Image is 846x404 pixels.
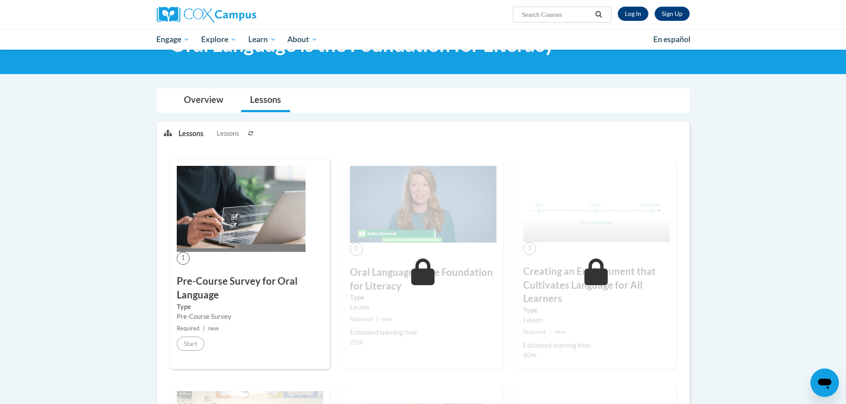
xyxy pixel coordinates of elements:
[157,7,256,23] img: Cox Campus
[810,369,839,397] iframe: Button to launch messaging window
[177,275,323,302] h3: Pre-Course Survey for Oral Language
[350,316,373,322] span: Required
[350,302,496,312] div: Lesson
[523,265,670,306] h3: Creating an Environment that Cultivates Language for All Learners
[521,9,592,20] input: Search Courses
[157,7,326,23] a: Cox Campus
[179,129,203,138] p: Lessons
[523,315,670,325] div: Lesson
[350,166,496,243] img: Course Image
[549,329,551,335] span: |
[592,9,605,20] button: Search
[523,351,536,359] span: 40m
[653,35,691,44] span: En español
[523,341,670,350] div: Estimated learning time:
[523,329,546,335] span: Required
[177,252,190,265] span: 1
[523,242,536,255] span: 3
[350,293,496,302] label: Type
[175,89,232,112] a: Overview
[177,325,199,332] span: Required
[282,29,323,50] a: About
[177,312,323,322] div: Pre-Course Survey
[523,166,670,242] img: Course Image
[350,243,363,255] span: 2
[523,306,670,315] label: Type
[287,34,318,45] span: About
[208,325,219,332] span: new
[350,338,363,346] span: 25m
[151,29,196,50] a: Engage
[203,325,205,332] span: |
[177,302,323,312] label: Type
[376,316,378,322] span: |
[242,29,282,50] a: Learn
[177,337,204,351] button: Start
[618,7,648,21] a: Log In
[555,329,565,335] span: new
[350,266,496,293] h3: Oral Language is the Foundation for Literacy
[647,30,696,49] a: En español
[350,328,496,337] div: Estimated learning time:
[217,129,239,138] span: Lessons
[248,34,276,45] span: Learn
[195,29,242,50] a: Explore
[201,34,237,45] span: Explore
[241,89,290,112] a: Lessons
[177,166,306,252] img: Course Image
[156,34,190,45] span: Engage
[143,29,703,50] div: Main menu
[381,316,392,322] span: new
[655,7,690,21] a: Register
